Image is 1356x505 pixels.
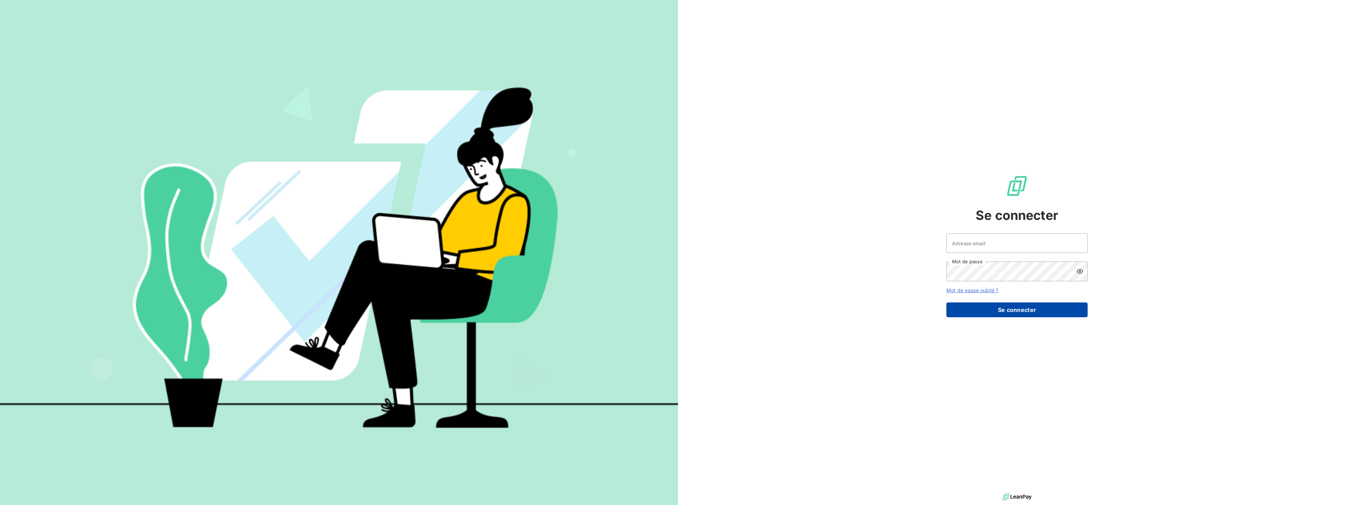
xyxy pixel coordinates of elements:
button: Se connecter [946,302,1088,317]
img: logo [1003,492,1031,502]
a: Mot de passe oublié ? [946,287,998,293]
input: placeholder [946,233,1088,253]
span: Se connecter [976,206,1058,225]
img: Logo LeanPay [1006,175,1028,197]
